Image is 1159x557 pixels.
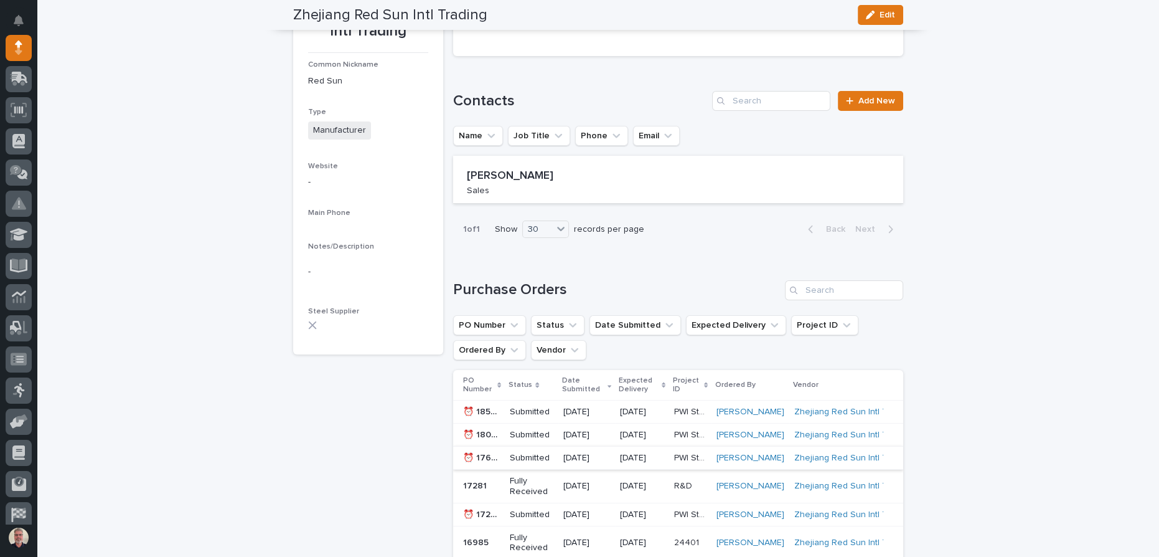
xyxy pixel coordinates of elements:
[495,224,517,235] p: Show
[794,453,912,464] a: Zhejiang Red Sun Intl Trading
[794,430,912,440] a: Zhejiang Red Sun Intl Trading
[453,156,903,204] a: [PERSON_NAME]Sales
[793,378,819,392] p: Vendor
[308,61,378,69] span: Common Nickname
[531,315,584,335] button: Status
[850,224,903,235] button: Next
[620,407,664,417] p: [DATE]
[308,75,428,88] p: Red Sun
[620,453,664,464] p: [DATE]
[6,7,32,34] button: Notifications
[308,108,326,116] span: Type
[308,176,428,189] p: -
[453,424,903,447] tr: ⏰ 18032⏰ 18032 Submitted[DATE][DATE]PWI StockPWI Stock [PERSON_NAME] Zhejiang Red Sun Intl Trading
[791,315,858,335] button: Project ID
[674,450,709,464] p: PWI Stock
[880,9,895,21] span: Edit
[855,224,883,235] span: Next
[674,404,709,417] p: PWI Stock
[716,510,784,520] a: [PERSON_NAME]
[523,223,553,236] div: 30
[453,315,526,335] button: PO Number
[463,450,502,464] p: ⏰ 17671
[574,224,644,235] p: records per page
[509,378,532,392] p: Status
[463,535,491,548] p: 16985
[712,91,830,111] input: Search
[575,126,628,146] button: Phone
[16,15,32,35] div: Notifications
[510,430,553,440] p: Submitted
[510,533,553,554] p: Fully Received
[620,430,664,440] p: [DATE]
[453,503,903,526] tr: ⏰ 17249⏰ 17249 Submitted[DATE][DATE]PWI StockPWI Stock [PERSON_NAME] Zhejiang Red Sun Intl Trading
[308,243,374,250] span: Notes/Description
[453,281,780,299] h1: Purchase Orders
[463,478,489,492] p: 17281
[453,340,526,360] button: Ordered By
[798,224,850,235] button: Back
[308,308,359,315] span: Steel Supplier
[838,91,903,111] a: Add New
[308,163,338,170] span: Website
[510,476,553,497] p: Fully Received
[453,447,903,470] tr: ⏰ 17671⏰ 17671 Submitted[DATE][DATE]PWI StockPWI Stock [PERSON_NAME] Zhejiang Red Sun Intl Trading
[563,453,610,464] p: [DATE]
[633,126,680,146] button: Email
[716,430,784,440] a: [PERSON_NAME]
[308,209,350,217] span: Main Phone
[794,510,912,520] a: Zhejiang Red Sun Intl Trading
[463,427,502,440] p: ⏰ 18032
[716,453,784,464] a: [PERSON_NAME]
[674,535,701,548] p: 24401
[453,214,490,245] p: 1 of 1
[563,430,610,440] p: [DATE]
[858,5,903,25] button: Edit
[467,169,576,183] p: [PERSON_NAME]
[673,374,701,397] p: Project ID
[819,224,845,235] span: Back
[453,126,503,146] button: Name
[308,265,428,278] p: -
[510,510,553,520] p: Submitted
[510,407,553,417] p: Submitted
[716,481,784,492] a: [PERSON_NAME]
[716,407,784,417] a: [PERSON_NAME]
[716,538,784,548] a: [PERSON_NAME]
[674,507,709,520] p: PWI Stock
[794,538,912,548] a: Zhejiang Red Sun Intl Trading
[785,280,903,300] input: Search
[858,97,895,105] span: Add New
[510,453,553,464] p: Submitted
[508,126,570,146] button: Job Title
[620,481,664,492] p: [DATE]
[563,538,610,548] p: [DATE]
[531,340,586,360] button: Vendor
[715,378,756,392] p: Ordered By
[562,374,604,397] p: Date Submitted
[619,374,659,397] p: Expected Delivery
[308,121,371,140] span: Manufacturer
[463,507,502,520] p: ⏰ 17249
[674,427,709,440] p: PWI Stock
[563,481,610,492] p: [DATE]
[293,6,487,24] h2: Zhejiang Red Sun Intl Trading
[563,407,610,417] p: [DATE]
[674,478,695,492] p: R&D
[589,315,681,335] button: Date Submitted
[463,404,502,417] p: ⏰ 18505
[794,481,912,492] a: Zhejiang Red Sun Intl Trading
[453,92,707,110] h1: Contacts
[453,401,903,424] tr: ⏰ 18505⏰ 18505 Submitted[DATE][DATE]PWI StockPWI Stock [PERSON_NAME] Zhejiang Red Sun Intl Trading
[563,510,610,520] p: [DATE]
[463,374,494,397] p: PO Number
[6,525,32,551] button: users-avatar
[467,186,489,196] p: Sales
[686,315,786,335] button: Expected Delivery
[620,538,664,548] p: [DATE]
[620,510,664,520] p: [DATE]
[794,407,912,417] a: Zhejiang Red Sun Intl Trading
[453,470,903,503] tr: 1728117281 Fully Received[DATE][DATE]R&DR&D [PERSON_NAME] Zhejiang Red Sun Intl Trading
